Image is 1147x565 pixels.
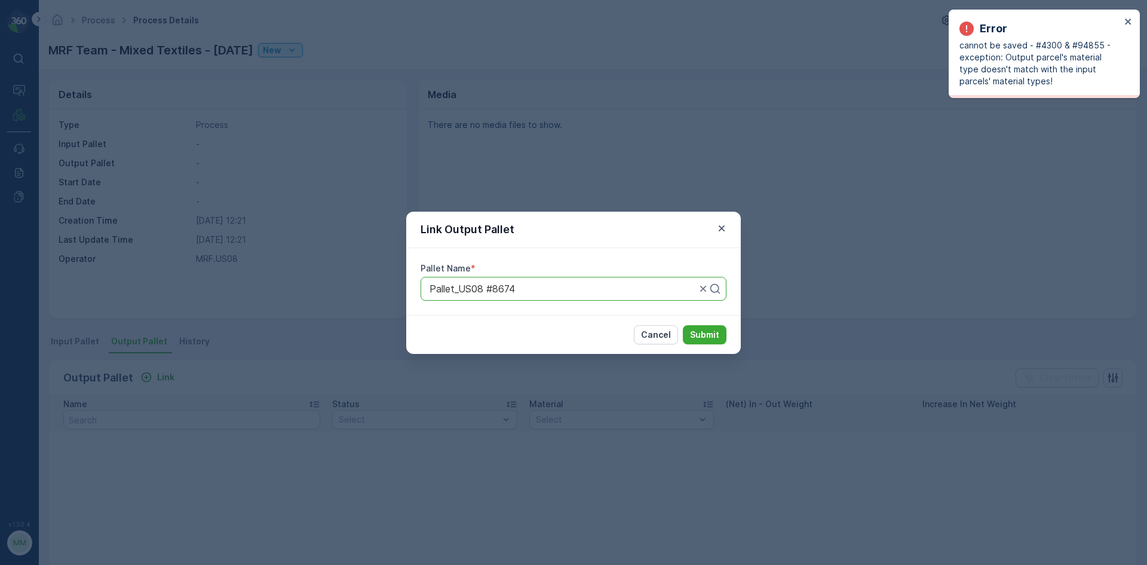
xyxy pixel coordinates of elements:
p: Submit [690,329,719,341]
label: Pallet Name [421,263,471,273]
p: Error [980,20,1007,37]
button: Cancel [634,325,678,344]
button: close [1124,17,1133,28]
p: Link Output Pallet [421,221,514,238]
button: Submit [683,325,726,344]
p: cannot be saved - #4300 & #94855 - exception: Output parcel's material type doesn't match with th... [959,39,1121,87]
p: Cancel [641,329,671,341]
